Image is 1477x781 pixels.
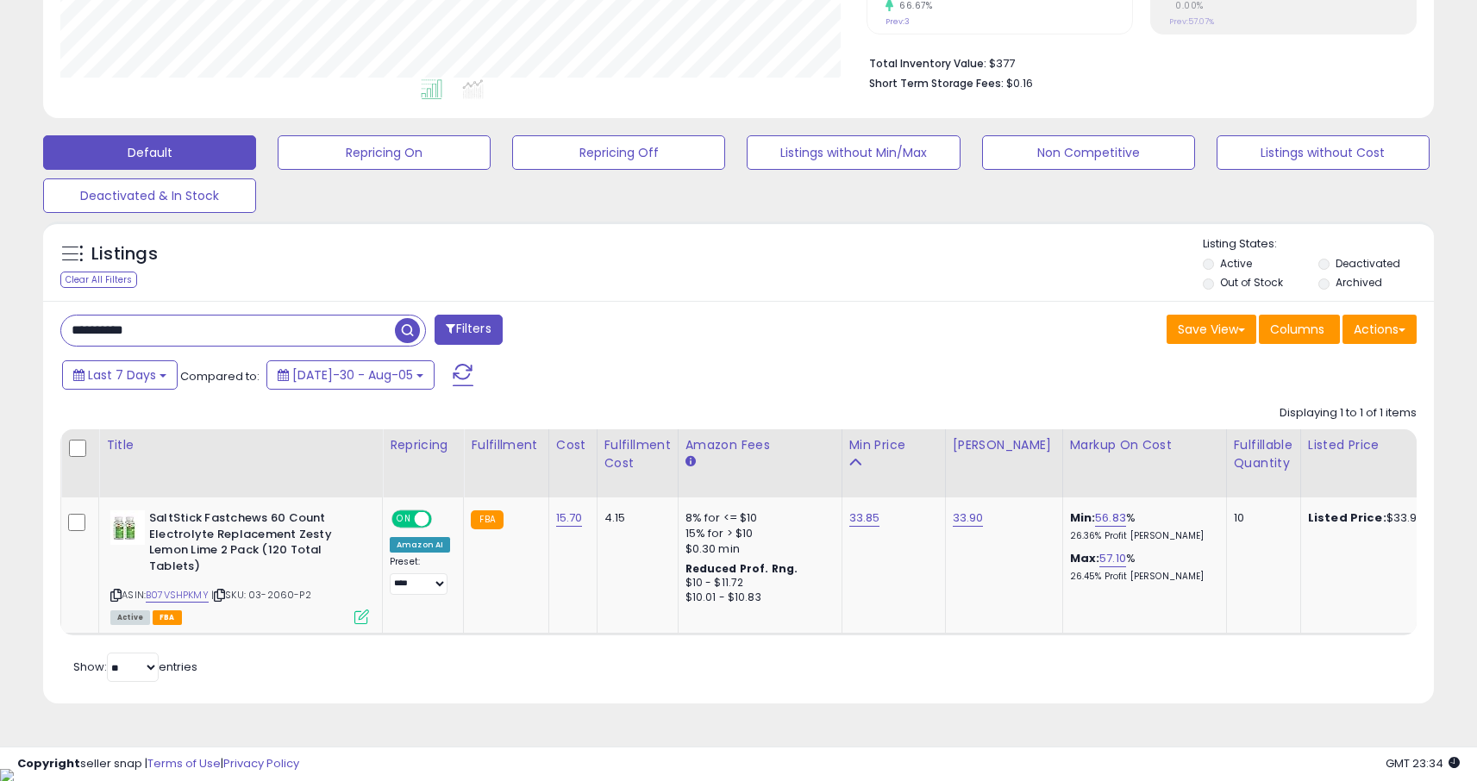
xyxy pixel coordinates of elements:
[849,509,880,527] a: 33.85
[17,756,299,772] div: seller snap | |
[211,588,311,602] span: | SKU: 03-2060-P2
[1336,256,1400,271] label: Deactivated
[1308,509,1386,526] b: Listed Price:
[1006,75,1033,91] span: $0.16
[1070,530,1213,542] p: 26.36% Profit [PERSON_NAME]
[153,610,182,625] span: FBA
[747,135,960,170] button: Listings without Min/Max
[471,510,503,529] small: FBA
[1070,436,1219,454] div: Markup on Cost
[146,588,209,603] a: B07VSHPKMY
[390,436,456,454] div: Repricing
[685,436,835,454] div: Amazon Fees
[1070,571,1213,583] p: 26.45% Profit [PERSON_NAME]
[390,537,450,553] div: Amazon AI
[1336,275,1382,290] label: Archived
[1217,135,1430,170] button: Listings without Cost
[180,368,260,384] span: Compared to:
[1308,436,1457,454] div: Listed Price
[266,360,435,390] button: [DATE]-30 - Aug-05
[685,526,829,541] div: 15% for > $10
[1070,509,1096,526] b: Min:
[147,755,221,772] a: Terms of Use
[1342,315,1417,344] button: Actions
[91,242,158,266] h5: Listings
[60,272,137,288] div: Clear All Filters
[43,135,256,170] button: Default
[685,590,829,605] div: $10.01 - $10.83
[1270,321,1324,338] span: Columns
[685,510,829,526] div: 8% for <= $10
[685,576,829,590] div: $10 - $11.72
[869,76,1004,91] b: Short Term Storage Fees:
[1203,236,1434,253] p: Listing States:
[73,659,197,675] span: Show: entries
[953,509,984,527] a: 33.90
[1220,275,1283,290] label: Out of Stock
[1169,16,1214,27] small: Prev: 57.07%
[62,360,178,390] button: Last 7 Days
[685,541,829,557] div: $0.30 min
[604,436,671,472] div: Fulfillment Cost
[685,561,798,576] b: Reduced Prof. Rng.
[149,510,359,578] b: SaltStick Fastchews 60 Count Electrolyte Replacement Zesty Lemon Lime 2 Pack (120 Total Tablets)
[1099,550,1126,567] a: 57.10
[390,556,450,595] div: Preset:
[110,610,150,625] span: All listings currently available for purchase on Amazon
[110,510,145,545] img: 41Jt4Iafa9L._SL40_.jpg
[869,56,986,71] b: Total Inventory Value:
[43,178,256,213] button: Deactivated & In Stock
[1070,510,1213,542] div: %
[1280,405,1417,422] div: Displaying 1 to 1 of 1 items
[17,755,80,772] strong: Copyright
[869,52,1404,72] li: $377
[1386,755,1460,772] span: 2025-08-13 23:34 GMT
[88,366,156,384] span: Last 7 Days
[292,366,413,384] span: [DATE]-30 - Aug-05
[982,135,1195,170] button: Non Competitive
[223,755,299,772] a: Privacy Policy
[1070,550,1100,566] b: Max:
[110,510,369,622] div: ASIN:
[1259,315,1340,344] button: Columns
[953,436,1055,454] div: [PERSON_NAME]
[1167,315,1256,344] button: Save View
[1070,551,1213,583] div: %
[435,315,502,345] button: Filters
[393,512,415,527] span: ON
[556,509,583,527] a: 15.70
[1234,436,1293,472] div: Fulfillable Quantity
[604,510,665,526] div: 4.15
[471,436,541,454] div: Fulfillment
[685,454,696,470] small: Amazon Fees.
[1308,510,1451,526] div: $33.90
[1234,510,1287,526] div: 10
[849,436,938,454] div: Min Price
[556,436,590,454] div: Cost
[278,135,491,170] button: Repricing On
[1095,509,1126,527] a: 56.83
[106,436,375,454] div: Title
[886,16,910,27] small: Prev: 3
[1062,429,1226,497] th: The percentage added to the cost of goods (COGS) that forms the calculator for Min & Max prices.
[429,512,457,527] span: OFF
[1220,256,1252,271] label: Active
[512,135,725,170] button: Repricing Off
